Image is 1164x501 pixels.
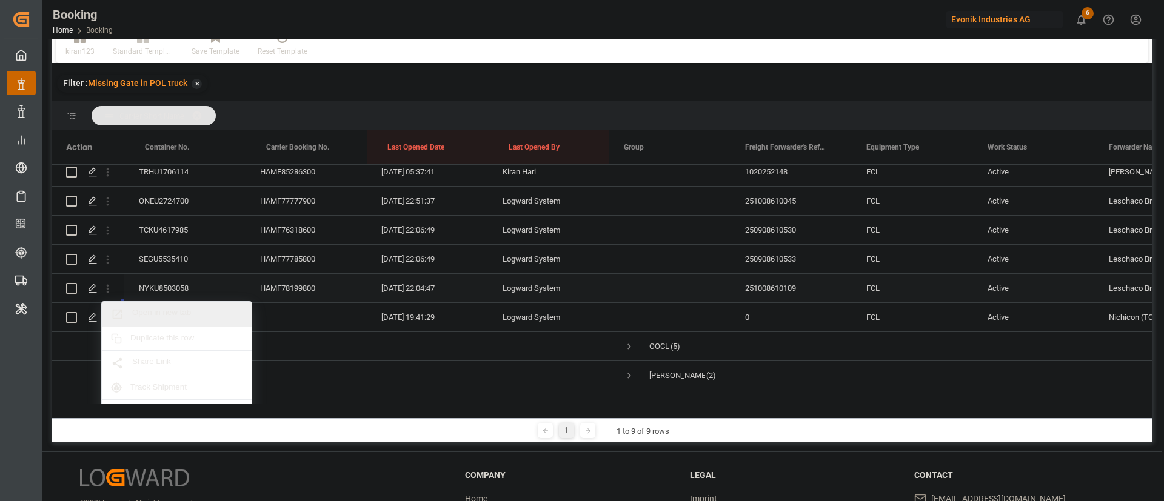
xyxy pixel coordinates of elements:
[367,303,488,331] div: [DATE] 19:41:29
[80,469,189,486] img: Logward Logo
[367,274,488,302] div: [DATE] 22:04:47
[52,158,609,187] div: Press SPACE to select this row.
[246,274,367,302] div: HAMF78199800
[52,332,609,361] div: Press SPACE to select this row.
[387,143,444,151] span: Last Opened Date
[124,187,246,215] div: ONEU2724700
[946,8,1068,31] button: Evonik Industries AG
[973,158,1094,186] div: Active
[973,245,1094,273] div: Active
[1082,7,1094,19] span: 6
[488,158,609,186] div: Kiran Hari
[852,274,973,302] div: FCL
[973,274,1094,302] div: Active
[63,78,88,88] span: Filter :
[124,158,246,186] div: TRHU1706114
[706,362,716,390] span: (2)
[624,143,644,151] span: Group
[649,362,705,390] div: [PERSON_NAME]
[973,216,1094,244] div: Active
[852,216,973,244] div: FCL
[113,46,173,57] div: Standard Templates
[731,158,852,186] div: 1020252148
[246,245,367,273] div: HAMF77785800
[509,143,560,151] span: Last Opened By
[852,245,973,273] div: FCL
[145,143,189,151] span: Container No.
[124,245,246,273] div: SEGU5535410
[124,216,246,244] div: TCKU4617985
[731,245,852,273] div: 250908610533
[53,5,113,24] div: Booking
[852,303,973,331] div: FCL
[690,469,900,482] h3: Legal
[246,158,367,186] div: HAMF85286300
[88,78,187,88] span: Missing Gate in POL truck
[866,143,919,151] span: Equipment Type
[52,187,609,216] div: Press SPACE to select this row.
[1109,143,1162,151] span: Forwarder Name
[192,79,202,89] div: ✕
[488,303,609,331] div: Logward System
[258,46,307,57] div: Reset Template
[731,187,852,215] div: 251008610045
[1068,6,1095,33] button: show 6 new notifications
[488,274,609,302] div: Logward System
[988,143,1027,151] span: Work Status
[852,158,973,186] div: FCL
[946,11,1063,28] div: Evonik Industries AG
[488,187,609,215] div: Logward System
[367,187,488,215] div: [DATE] 22:51:37
[617,425,669,437] div: 1 to 9 of 9 rows
[559,423,574,438] div: 1
[852,187,973,215] div: FCL
[914,469,1124,482] h3: Contact
[52,303,609,332] div: Press SPACE to select this row.
[731,274,852,302] div: 251008610109
[52,245,609,274] div: Press SPACE to select this row.
[649,333,669,360] div: OOCL
[124,274,246,302] div: NYKU8503058
[246,216,367,244] div: HAMF76318600
[731,303,852,331] div: 0
[745,143,826,151] span: Freight Forwarder's Reference No.
[367,245,488,273] div: [DATE] 22:06:49
[488,216,609,244] div: Logward System
[465,469,675,482] h3: Company
[488,245,609,273] div: Logward System
[973,187,1094,215] div: Active
[66,142,92,153] div: Action
[671,333,680,360] span: (5)
[246,187,367,215] div: HAMF77777900
[192,46,239,57] div: Save Template
[52,274,609,303] div: Press SPACE to select this row.
[1095,6,1122,33] button: Help Center
[367,158,488,186] div: [DATE] 05:37:41
[52,216,609,245] div: Press SPACE to select this row.
[731,216,852,244] div: 250908610530
[65,46,95,57] div: kiran123
[119,111,184,121] span: Carrier Short Name
[367,216,488,244] div: [DATE] 22:06:49
[52,361,609,390] div: Press SPACE to select this row.
[973,303,1094,331] div: Active
[266,143,329,151] span: Carrier Booking No.
[53,26,73,35] a: Home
